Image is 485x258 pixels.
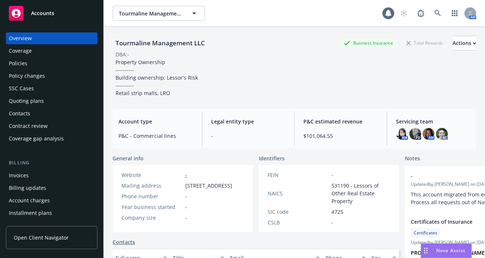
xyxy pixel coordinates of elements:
[6,207,97,219] a: Installment plans
[331,182,390,205] span: 531190 - Lessors of Other Real Estate Property
[6,182,97,194] a: Billing updates
[268,189,329,197] div: NAICS
[9,83,34,94] div: SSC Cases
[6,57,97,69] a: Policies
[6,170,97,181] a: Invoices
[121,214,182,222] div: Company size
[185,192,187,200] span: -
[396,6,411,21] a: Start snowing
[6,83,97,94] a: SSC Cases
[9,207,52,219] div: Installment plans
[6,159,97,167] div: Billing
[453,36,476,50] button: Actions
[185,171,187,178] a: -
[113,38,208,48] div: Tourmaline Management LLC
[185,214,187,222] span: -
[6,32,97,44] a: Overview
[396,118,471,125] span: Servicing team
[331,171,333,179] span: -
[121,182,182,189] div: Mailing address
[268,171,329,179] div: FEIN
[121,171,182,179] div: Website
[413,6,428,21] a: Report a Bug
[9,57,27,69] div: Policies
[6,108,97,119] a: Contacts
[6,3,97,24] a: Accounts
[9,170,29,181] div: Invoices
[423,128,434,140] img: photo
[396,128,408,140] img: photo
[6,133,97,144] a: Coverage gap analysis
[116,59,198,97] span: Property Ownership ---------- Building ownership; Lessor's Risk ---------- Retail strip malls, LRO
[14,234,69,241] span: Open Client Navigator
[113,6,205,21] button: Tourmaline Management LLC
[303,118,378,125] span: P&C estimated revenue
[268,219,329,226] div: CSLB
[185,203,187,211] span: -
[116,50,129,58] div: DBA: -
[118,118,193,125] span: Account type
[430,6,445,21] a: Search
[6,120,97,132] a: Contract review
[414,230,437,236] span: Certificates
[119,10,183,17] span: Tourmaline Management LLC
[9,133,64,144] div: Coverage gap analysis
[211,118,286,125] span: Legal entity type
[9,45,32,57] div: Coverage
[113,238,135,246] a: Contacts
[403,38,447,48] div: Total Rewards
[340,38,397,48] div: Business Insurance
[9,182,46,194] div: Billing updates
[9,95,44,107] div: Quoting plans
[405,154,420,163] span: Notes
[421,244,430,258] div: Drag to move
[9,108,30,119] div: Contacts
[6,95,97,107] a: Quoting plans
[453,36,476,50] div: Actions
[421,243,472,258] button: Nova Assist
[118,132,193,140] span: P&C - Commercial lines
[9,32,32,44] div: Overview
[409,128,421,140] img: photo
[31,10,54,16] span: Accounts
[259,154,285,162] span: Identifiers
[9,120,48,132] div: Contract review
[331,208,343,216] span: 4725
[6,70,97,82] a: Policy changes
[303,132,378,140] span: $101,064.55
[113,154,144,162] span: General info
[268,208,329,216] div: SIC code
[6,195,97,206] a: Account charges
[447,6,462,21] a: Switch app
[436,247,465,254] span: Nova Assist
[121,192,182,200] div: Phone number
[436,128,448,140] img: photo
[9,195,50,206] div: Account charges
[185,182,232,189] span: [STREET_ADDRESS]
[331,219,333,226] span: -
[411,249,443,256] strong: PROCESSING
[9,70,45,82] div: Policy changes
[211,132,286,140] span: -
[6,45,97,57] a: Coverage
[121,203,182,211] div: Year business started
